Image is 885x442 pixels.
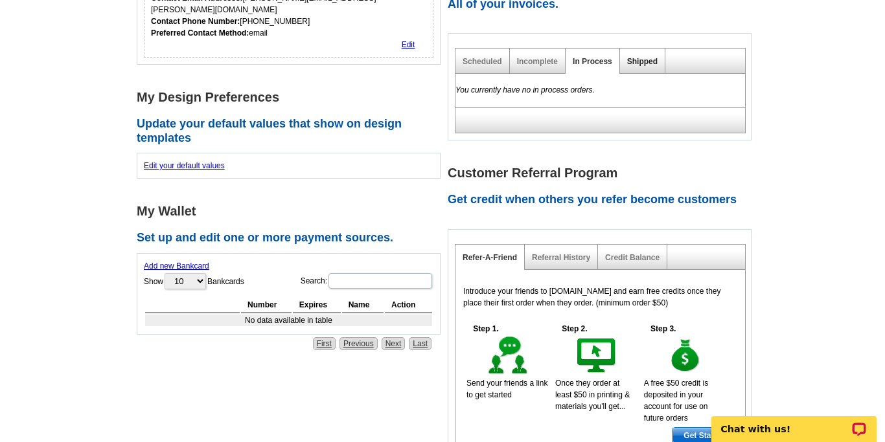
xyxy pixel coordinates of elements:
a: Add new Bankcard [144,261,209,271]
h5: Step 1. [466,323,505,335]
a: Edit [402,40,415,49]
td: No data available in table [145,315,432,326]
h1: My Design Preferences [137,91,448,104]
iframe: LiveChat chat widget [703,401,885,442]
th: Name [342,297,384,313]
a: Shipped [627,57,658,66]
h2: Get credit when others you refer become customers [448,193,759,207]
th: Action [385,297,432,313]
a: Incomplete [517,57,558,66]
span: Send your friends a link to get started [466,379,547,399]
a: Referral History [532,253,590,262]
a: Refer-A-Friend [463,253,517,262]
label: Search: [301,272,433,290]
h5: Step 2. [555,323,594,335]
a: Edit your default values [144,161,225,170]
label: Show Bankcards [144,272,244,291]
a: Previous [339,337,378,350]
span: A free $50 credit is deposited in your account for use on future orders [644,379,708,423]
span: Once they order at least $50 in printing & materials you'll get... [555,379,630,411]
a: Credit Balance [605,253,660,262]
p: Introduce your friends to [DOMAIN_NAME] and earn free credits once they place their first order w... [463,285,737,309]
input: Search: [328,273,432,289]
th: Number [241,297,292,313]
h1: Customer Referral Program [448,166,759,180]
th: Expires [293,297,341,313]
a: First [313,337,336,350]
a: Scheduled [463,57,502,66]
h1: My Wallet [137,204,448,218]
img: step-1.gif [486,335,531,377]
em: You currently have no in process orders. [455,85,595,94]
strong: Contact Phone Number: [151,17,240,26]
select: ShowBankcards [165,273,206,289]
img: step-3.gif [663,335,708,377]
a: Last [409,337,431,350]
a: In Process [573,57,612,66]
a: Next [382,337,406,350]
h2: Set up and edit one or more payment sources. [137,231,448,245]
strong: Preferred Contact Method: [151,28,249,38]
img: step-2.gif [575,335,619,377]
h2: Update your default values that show on design templates [137,117,448,145]
h5: Step 3. [644,323,683,335]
